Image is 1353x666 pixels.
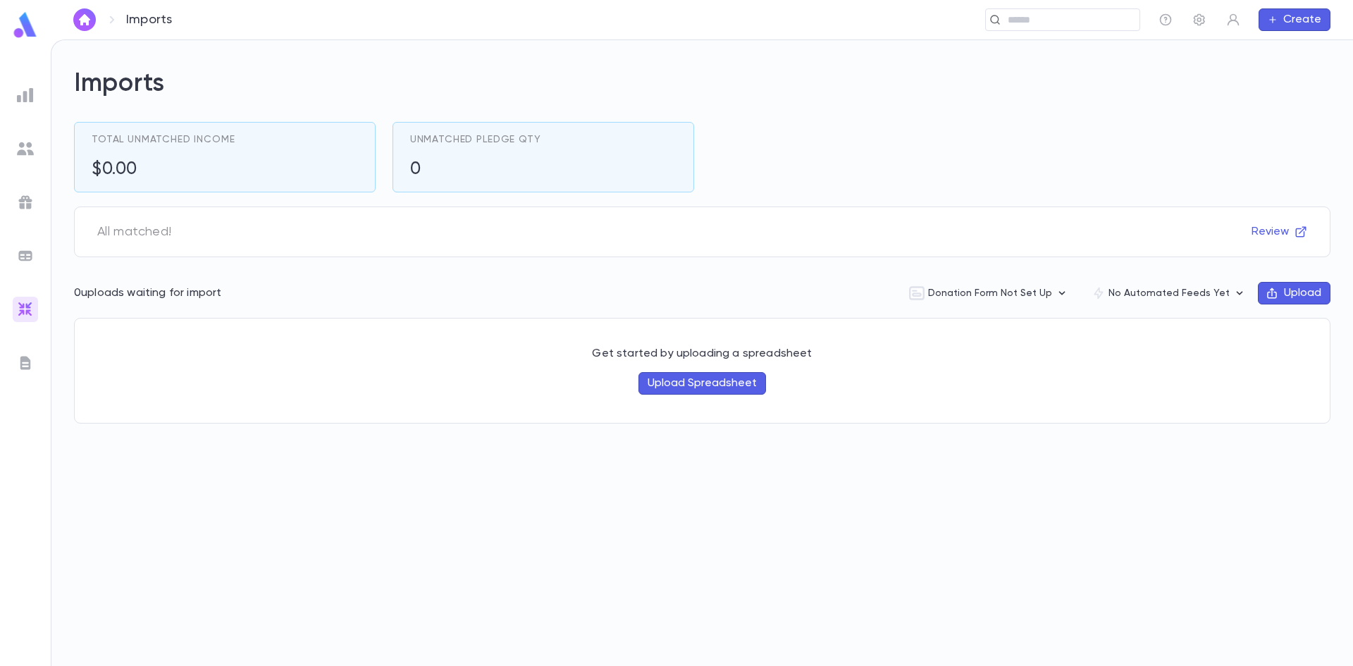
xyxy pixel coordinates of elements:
span: Unmatched Pledge Qty [410,134,541,145]
button: Upload Spreadsheet [638,372,766,395]
button: Create [1259,8,1330,31]
button: Review [1243,221,1316,243]
h2: Imports [74,68,1330,99]
button: No Automated Feeds Yet [1080,280,1258,307]
img: reports_grey.c525e4749d1bce6a11f5fe2a8de1b229.svg [17,87,34,104]
img: logo [11,11,39,39]
h5: 0 [410,159,421,180]
button: Donation Form Not Set Up [897,280,1080,307]
span: All matched! [89,216,180,248]
img: imports_gradient.a72c8319815fb0872a7f9c3309a0627a.svg [17,301,34,318]
img: home_white.a664292cf8c1dea59945f0da9f25487c.svg [76,14,93,25]
span: Total Unmatched Income [92,134,235,145]
p: 0 uploads waiting for import [74,286,221,300]
img: letters_grey.7941b92b52307dd3b8a917253454ce1c.svg [17,354,34,371]
p: Get started by uploading a spreadsheet [579,347,826,361]
img: students_grey.60c7aba0da46da39d6d829b817ac14fc.svg [17,140,34,157]
button: Upload [1258,282,1330,304]
img: batches_grey.339ca447c9d9533ef1741baa751efc33.svg [17,247,34,264]
h5: $0.00 [92,159,137,180]
p: Imports [126,12,172,27]
img: campaigns_grey.99e729a5f7ee94e3726e6486bddda8f1.svg [17,194,34,211]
